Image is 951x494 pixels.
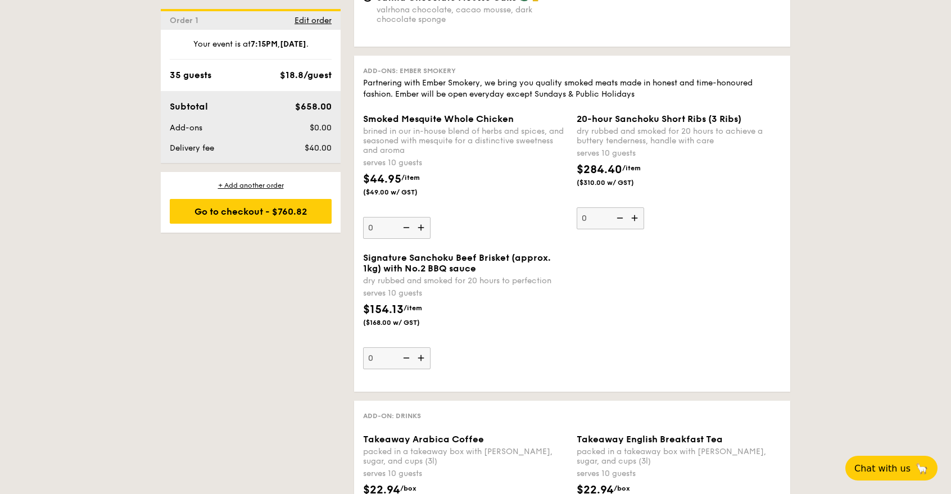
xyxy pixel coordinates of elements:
[577,447,781,466] div: packed in a takeaway box with [PERSON_NAME], sugar, and cups (3l)
[170,199,332,224] div: Go to checkout - $760.82
[577,148,781,159] div: serves 10 guests
[363,252,551,274] span: Signature Sanchoku Beef Brisket (approx. 1kg) with No.2 BBQ sauce
[170,101,208,112] span: Subtotal
[577,163,622,176] span: $284.40
[627,207,644,229] img: icon-add.58712e84.svg
[363,217,431,239] input: Smoked Mesquite Whole Chickenbrined in our in-house blend of herbs and spices, and seasoned with ...
[363,318,440,327] span: ($168.00 w/ GST)
[400,484,416,492] span: /box
[295,101,332,112] span: $658.00
[915,462,929,475] span: 🦙
[397,347,414,369] img: icon-reduce.1d2dbef1.svg
[170,69,211,82] div: 35 guests
[363,78,781,100] div: Partnering with Ember Smokery, we bring you quality smoked meats made in honest and time-honoured...
[363,288,568,299] div: serves 10 guests
[170,143,214,153] span: Delivery fee
[363,468,568,479] div: serves 10 guests
[377,5,568,24] div: valrhona chocolate, cacao mousse, dark chocolate sponge
[363,447,568,466] div: packed in a takeaway box with [PERSON_NAME], sugar, and cups (3l)
[363,276,568,285] div: dry rubbed and smoked for 20 hours to perfection
[845,456,938,481] button: Chat with us🦙
[251,39,278,49] strong: 7:15PM
[414,347,431,369] img: icon-add.58712e84.svg
[363,347,431,369] input: Signature Sanchoku Beef Brisket (approx. 1kg) with No.2 BBQ saucedry rubbed and smoked for 20 hou...
[610,207,627,229] img: icon-reduce.1d2dbef1.svg
[577,468,781,479] div: serves 10 guests
[363,303,404,316] span: $154.13
[295,16,332,25] span: Edit order
[854,463,911,474] span: Chat with us
[280,39,306,49] strong: [DATE]
[577,434,723,445] span: Takeaway English Breakfast Tea
[397,217,414,238] img: icon-reduce.1d2dbef1.svg
[363,412,421,420] span: Add-on: Drinks
[401,174,420,182] span: /item
[414,217,431,238] img: icon-add.58712e84.svg
[170,39,332,60] div: Your event is at , .
[622,164,641,172] span: /item
[305,143,332,153] span: $40.00
[170,16,203,25] span: Order 1
[363,173,401,186] span: $44.95
[404,304,422,312] span: /item
[170,123,202,133] span: Add-ons
[363,188,440,197] span: ($49.00 w/ GST)
[363,434,484,445] span: Takeaway Arabica Coffee
[280,69,332,82] div: $18.8/guest
[363,67,456,75] span: Add-ons: Ember Smokery
[363,157,568,169] div: serves 10 guests
[577,207,644,229] input: 20-hour Sanchoku Short Ribs (3 Ribs)dry rubbed and smoked for 20 hours to achieve a buttery tende...
[577,126,781,146] div: dry rubbed and smoked for 20 hours to achieve a buttery tenderness, handle with care
[310,123,332,133] span: $0.00
[363,126,568,155] div: brined in our in-house blend of herbs and spices, and seasoned with mesquite for a distinctive sw...
[577,178,653,187] span: ($310.00 w/ GST)
[577,114,741,124] span: 20-hour Sanchoku Short Ribs (3 Ribs)
[363,114,514,124] span: Smoked Mesquite Whole Chicken
[170,181,332,190] div: + Add another order
[614,484,630,492] span: /box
